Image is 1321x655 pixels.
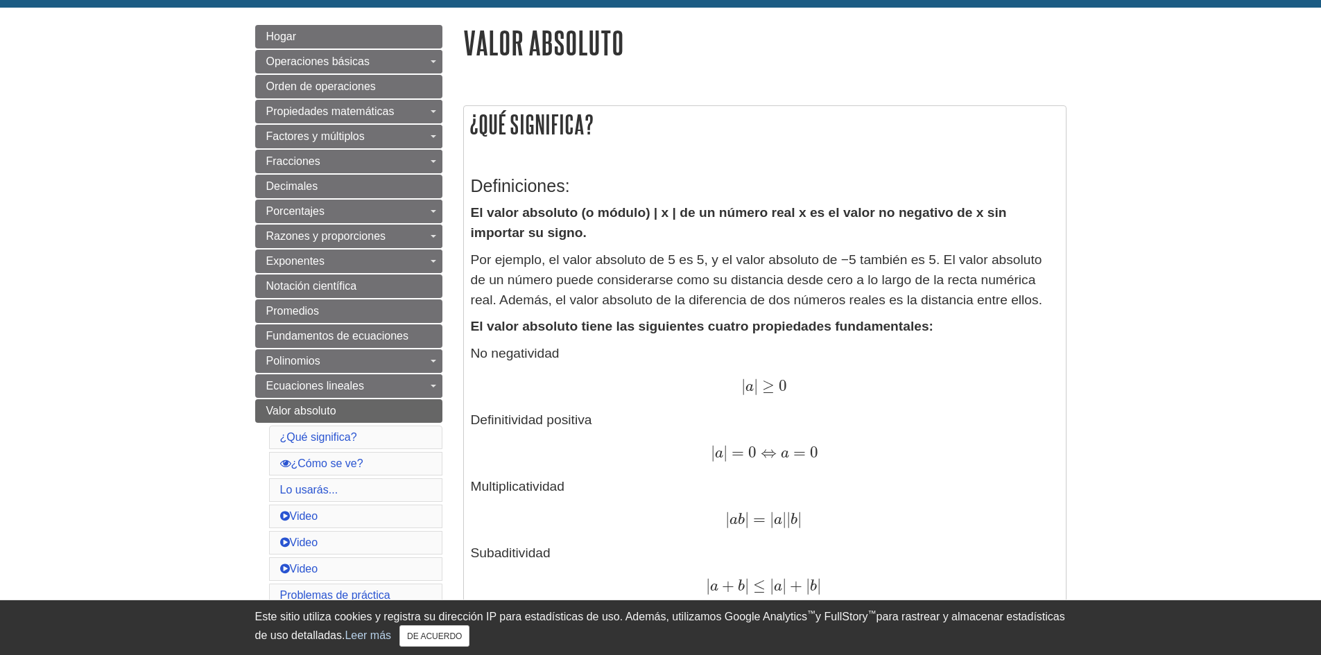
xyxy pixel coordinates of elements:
[255,100,442,123] a: Propiedades matemáticas
[471,545,551,560] font: Subaditividad
[255,349,442,373] a: Polinomios
[266,380,364,392] font: Ecuaciones lineales
[266,130,365,142] font: Factores y múltiplos
[738,579,745,594] font: b
[255,150,442,173] a: Fracciones
[706,576,710,595] font: |
[741,376,745,395] font: |
[255,75,442,98] a: Orden de operaciones
[291,457,363,469] font: ¿Cómo se ve?
[815,611,868,622] font: y FullStory
[266,30,297,42] font: Hogar
[770,509,774,528] font: |
[290,510,318,522] font: Video
[723,443,727,462] font: |
[255,50,442,73] a: Operaciones básicas
[725,509,729,528] font: |
[266,330,408,342] font: Fundamentos de ecuaciones
[810,579,817,594] font: b
[797,509,802,528] font: |
[255,274,442,298] a: Notación científica
[762,376,775,395] font: ≥
[710,579,718,594] font: a
[463,25,624,60] font: Valor absoluto
[266,255,325,267] font: Exponentes
[266,80,376,92] font: Orden de operaciones
[781,446,789,461] font: a
[791,512,797,527] font: b
[255,324,442,348] a: Fundamentos de ecuaciones
[280,563,318,575] a: Video
[280,589,390,601] a: Problemas de práctica
[770,576,774,595] font: |
[255,225,442,248] a: Razones y proporciones
[266,155,320,167] font: Fracciones
[266,280,357,292] font: Notación científica
[790,576,802,595] font: +
[471,412,592,427] font: Definitividad positiva
[754,376,758,395] font: |
[817,576,821,595] font: |
[280,510,318,522] a: Video
[806,576,810,595] font: |
[738,512,745,527] font: b
[774,579,782,594] font: a
[255,374,442,398] a: Ecuaciones lineales
[729,512,738,527] font: a
[868,609,877,618] font: ™
[471,176,570,195] font: Definiciones:
[471,252,1042,307] font: Por ejemplo, el valor absoluto de 5 es 5, y el valor absoluto de −5 también es 5. El valor absolu...
[469,110,594,139] font: ¿Qué significa?
[266,405,336,417] font: Valor absoluto
[722,576,734,595] font: +
[280,536,318,548] a: Video
[748,443,757,462] font: 0
[471,205,1007,240] font: El valor absoluto (o módulo) | x | de un número real x es el valor no negativo de x sin importar ...
[345,629,391,641] a: Leer más
[779,376,787,395] font: 0
[711,443,715,462] font: |
[255,125,442,148] a: Factores y múltiplos
[786,509,791,528] font: |
[266,355,320,367] font: Polinomios
[471,346,560,360] font: No negatividad
[745,576,749,595] font: |
[290,563,318,575] font: Video
[255,200,442,223] a: Porcentajes
[745,379,754,394] font: a
[782,576,786,595] font: |
[255,25,442,49] a: Hogar
[715,446,723,461] font: a
[266,305,319,317] font: Promedios
[255,250,442,273] a: Exponentes
[761,443,777,462] font: ⇔
[407,631,462,641] font: DE ACUERDO
[266,105,395,117] font: Propiedades matemáticas
[266,55,370,67] font: Operaciones básicas
[793,443,806,462] font: =
[266,180,318,192] font: Decimales
[810,443,818,462] font: 0
[745,509,749,528] font: |
[280,457,363,469] a: ¿Cómo se ve?
[255,611,1065,641] font: para rastrear y almacenar estadísticas de uso detalladas.
[255,175,442,198] a: Decimales
[753,509,766,528] font: =
[732,443,744,462] font: =
[266,205,325,217] font: Porcentajes
[280,484,338,496] a: Lo usarás...
[255,299,442,323] a: Promedios
[255,399,442,423] a: Valor absoluto
[266,230,386,242] font: Razones y proporciones
[807,609,815,618] font: ™
[290,536,318,548] font: Video
[774,512,782,527] font: a
[255,611,808,622] font: Este sitio utiliza cookies y registra su dirección IP para estadísticas de uso. Además, utilizamo...
[471,479,564,494] font: Multiplicatividad
[782,509,786,528] font: |
[280,431,357,443] a: ¿Qué significa?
